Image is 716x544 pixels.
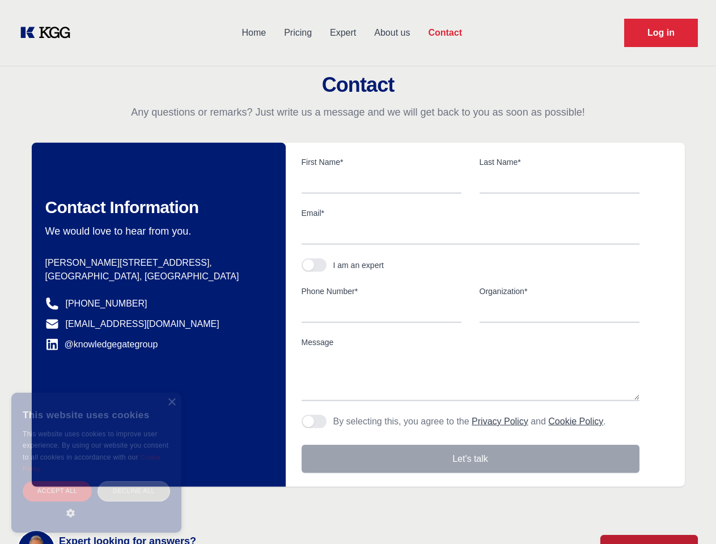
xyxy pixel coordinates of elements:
a: Request Demo [624,19,698,47]
a: [PHONE_NUMBER] [66,297,147,311]
div: Close [167,398,176,407]
div: I am an expert [333,260,384,271]
div: Decline all [98,481,170,501]
p: [PERSON_NAME][STREET_ADDRESS], [45,256,268,270]
p: [GEOGRAPHIC_DATA], [GEOGRAPHIC_DATA] [45,270,268,283]
a: KOL Knowledge Platform: Talk to Key External Experts (KEE) [18,24,79,42]
label: Last Name* [480,156,639,168]
iframe: Chat Widget [659,490,716,544]
a: Cookie Policy [23,454,161,472]
a: Cookie Policy [548,416,603,426]
div: This website uses cookies [23,401,170,428]
h2: Contact Information [45,197,268,218]
a: @knowledgegategroup [45,338,158,351]
label: Email* [302,207,639,219]
a: Privacy Policy [472,416,528,426]
label: First Name* [302,156,461,168]
p: We would love to hear from you. [45,224,268,238]
a: Contact [419,18,471,48]
div: Accept all [23,481,92,501]
label: Message [302,337,639,348]
h2: Contact [14,74,702,96]
label: Organization* [480,286,639,297]
label: Phone Number* [302,286,461,297]
span: This website uses cookies to improve user experience. By using our website you consent to all coo... [23,430,168,461]
a: [EMAIL_ADDRESS][DOMAIN_NAME] [66,317,219,331]
a: Expert [321,18,365,48]
p: By selecting this, you agree to the and . [333,415,606,428]
a: Pricing [275,18,321,48]
button: Let's talk [302,445,639,473]
a: Home [232,18,275,48]
p: Any questions or remarks? Just write us a message and we will get back to you as soon as possible! [14,105,702,119]
a: About us [365,18,419,48]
